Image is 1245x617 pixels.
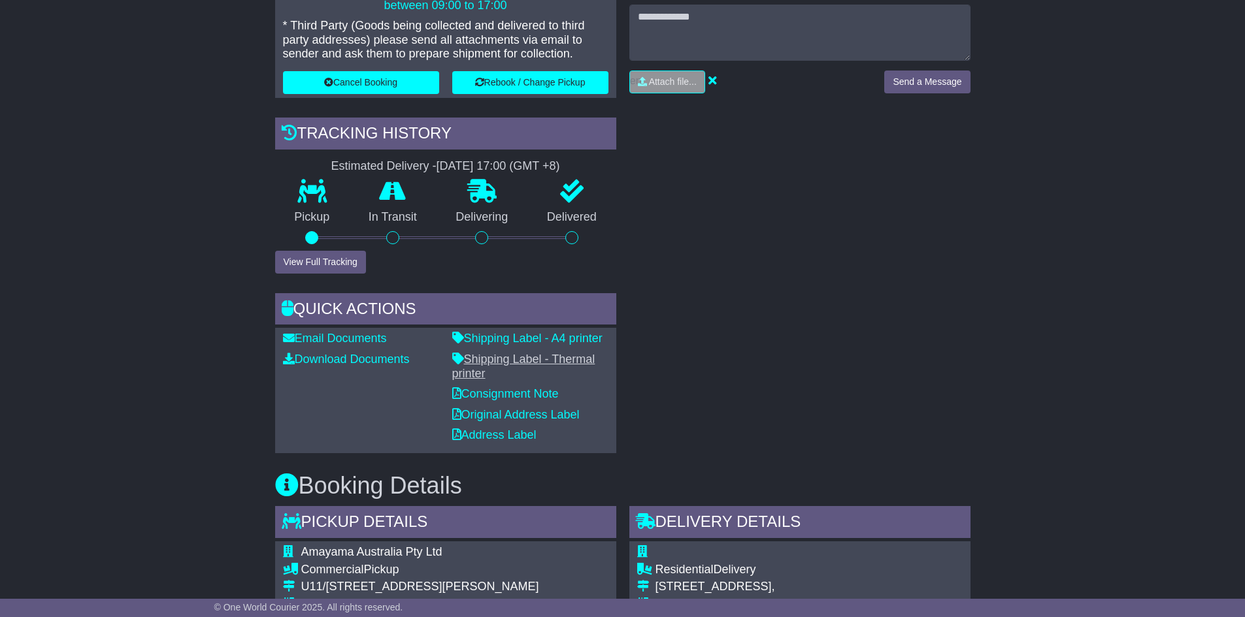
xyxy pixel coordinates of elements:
p: Pickup [275,210,350,225]
span: © One World Courier 2025. All rights reserved. [214,602,403,612]
div: [DATE] 17:00 (GMT +8) [437,159,560,174]
p: In Transit [349,210,437,225]
p: Delivered [527,210,616,225]
span: Commercial [301,563,364,576]
p: * Third Party (Goods being collected and delivered to third party addresses) please send all atta... [283,19,608,61]
button: Send a Message [884,71,970,93]
button: Cancel Booking [283,71,439,94]
span: Amayama Australia Pty Ltd [301,545,442,558]
div: [STREET_ADDRESS], [656,580,907,594]
div: Delivery Details [629,506,971,541]
a: Shipping Label - Thermal printer [452,353,595,380]
div: Quick Actions [275,293,616,328]
a: Consignment Note [452,387,559,400]
a: Original Address Label [452,408,580,421]
button: View Full Tracking [275,251,366,274]
div: U11/[STREET_ADDRESS][PERSON_NAME] [301,580,553,594]
div: Pickup [301,563,553,577]
span: Residential [656,563,714,576]
a: Download Documents [283,353,410,366]
a: Email Documents [283,332,387,345]
div: [GEOGRAPHIC_DATA], [GEOGRAPHIC_DATA] [301,597,553,612]
div: [GEOGRAPHIC_DATA], [GEOGRAPHIC_DATA] [656,597,907,612]
div: Delivery [656,563,907,577]
a: Shipping Label - A4 printer [452,332,603,345]
a: Address Label [452,428,537,441]
div: Estimated Delivery - [275,159,616,174]
p: Delivering [437,210,528,225]
button: Rebook / Change Pickup [452,71,608,94]
div: Pickup Details [275,506,616,541]
div: Tracking history [275,118,616,153]
h3: Booking Details [275,473,971,499]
